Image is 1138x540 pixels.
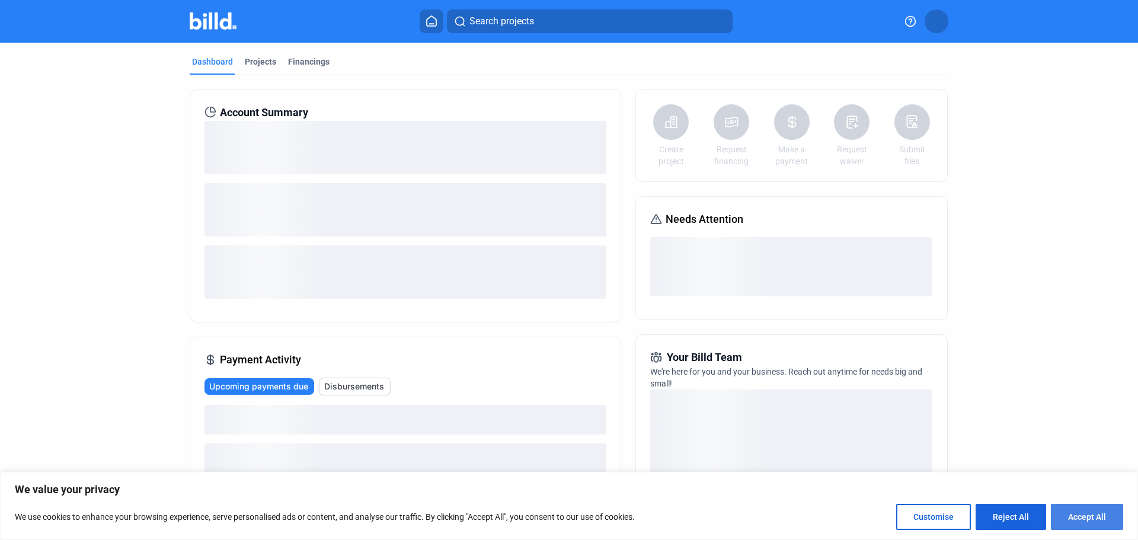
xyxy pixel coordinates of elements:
a: Request financing [711,143,752,167]
div: loading [204,121,606,174]
span: Disbursements [324,381,384,392]
span: Your Billd Team [667,349,742,366]
button: Upcoming payments due [204,378,314,395]
span: Upcoming payments due [209,381,308,392]
div: loading [204,443,606,473]
a: Make a payment [771,143,813,167]
button: Accept All [1051,504,1123,530]
div: loading [204,245,606,299]
div: loading [650,237,932,296]
button: Disbursements [319,378,391,395]
span: Search projects [469,14,534,28]
p: We use cookies to enhance your browsing experience, serve personalised ads or content, and analys... [15,510,635,524]
span: Payment Activity [220,352,301,368]
p: We value your privacy [15,483,1123,497]
span: Account Summary [220,104,308,121]
a: Request waiver [831,143,872,167]
span: We're here for you and your business. Reach out anytime for needs big and small! [650,367,922,388]
span: Needs Attention [666,211,743,228]
div: Projects [245,56,276,68]
button: Customise [896,504,971,530]
div: loading [204,183,606,237]
div: loading [650,389,932,508]
div: Dashboard [192,56,233,68]
a: Submit files [891,143,933,167]
button: Reject All [976,504,1046,530]
div: loading [204,405,606,434]
button: Search projects [447,9,733,33]
div: Financings [288,56,330,68]
a: Create project [650,143,692,167]
img: Billd Company Logo [190,12,236,30]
